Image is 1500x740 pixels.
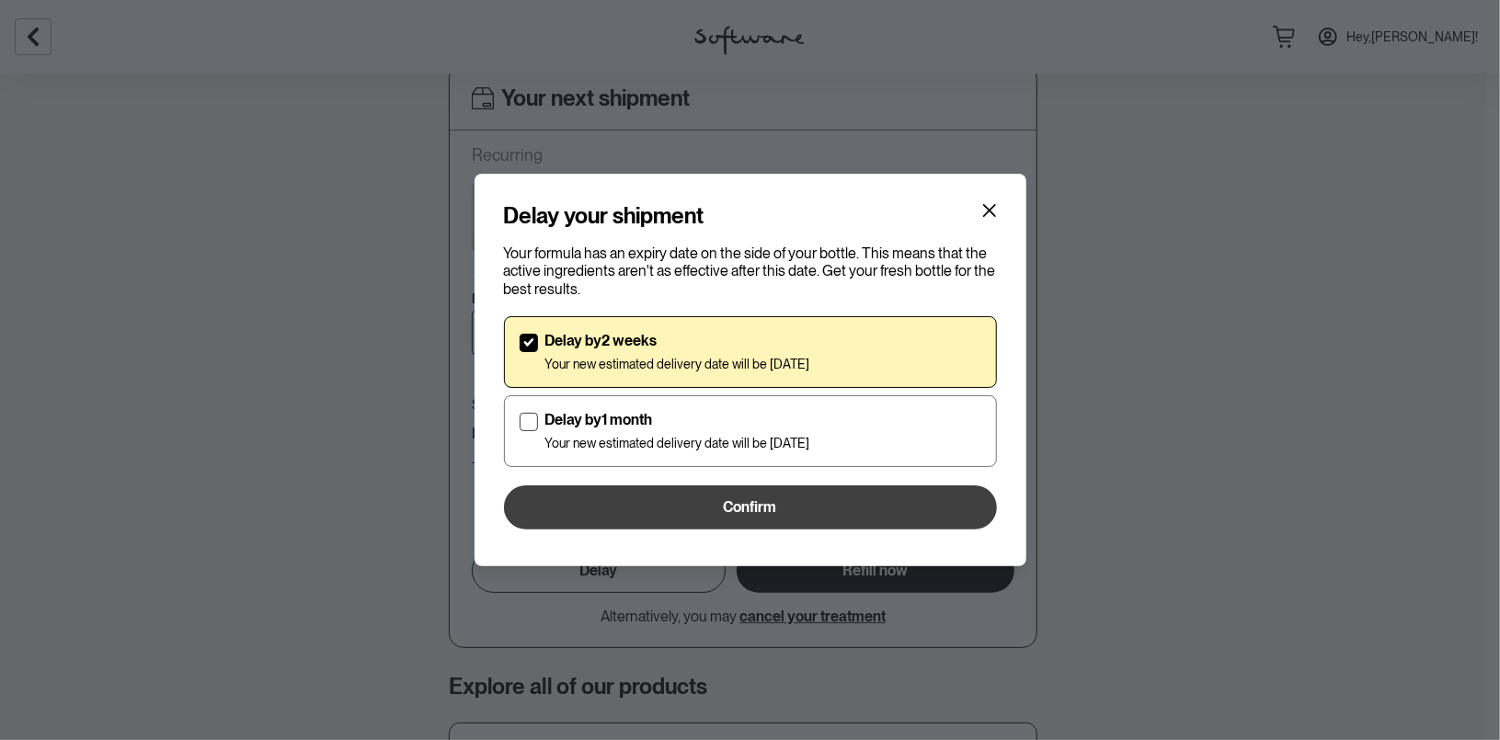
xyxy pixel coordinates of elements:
button: Close [975,196,1004,225]
p: Your new estimated delivery date will be [DATE] [545,436,810,451]
button: Confirm [504,485,997,529]
p: Delay by 2 weeks [545,332,810,349]
p: Your new estimated delivery date will be [DATE] [545,357,810,372]
p: Delay by 1 month [545,411,810,428]
h4: Delay your shipment [504,203,704,230]
p: Your formula has an expiry date on the side of your bottle. This means that the active ingredient... [504,245,997,298]
span: Confirm [724,498,777,516]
